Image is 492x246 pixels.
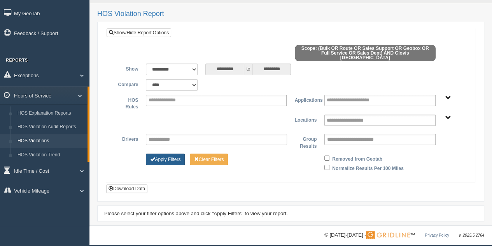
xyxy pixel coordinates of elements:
[112,95,142,111] label: HOS Rules
[324,231,484,239] div: © [DATE]-[DATE] - ™
[425,233,449,237] a: Privacy Policy
[291,115,320,124] label: Locations
[332,154,382,163] label: Removed from Geotab
[97,10,484,18] h2: HOS Violation Report
[14,106,88,120] a: HOS Explanation Reports
[14,148,88,162] a: HOS Violation Trend
[190,154,228,165] button: Change Filter Options
[104,211,288,216] span: Please select your filter options above and click "Apply Filters" to view your report.
[112,64,142,73] label: Show
[291,134,320,150] label: Group Results
[291,95,320,104] label: Applications
[107,28,171,37] a: Show/Hide Report Options
[112,79,142,88] label: Compare
[106,184,147,193] button: Download Data
[112,134,142,143] label: Drivers
[295,45,436,61] span: Scope: (Bulk OR Route OR Sales Support OR Geobox OR Full Service OR Sales Dept) AND Clovis [GEOGR...
[366,231,410,239] img: Gridline
[244,64,252,75] span: to
[14,120,88,134] a: HOS Violation Audit Reports
[146,154,185,165] button: Change Filter Options
[459,233,484,237] span: v. 2025.5.2764
[332,163,403,172] label: Normalize Results Per 100 Miles
[14,134,88,148] a: HOS Violations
